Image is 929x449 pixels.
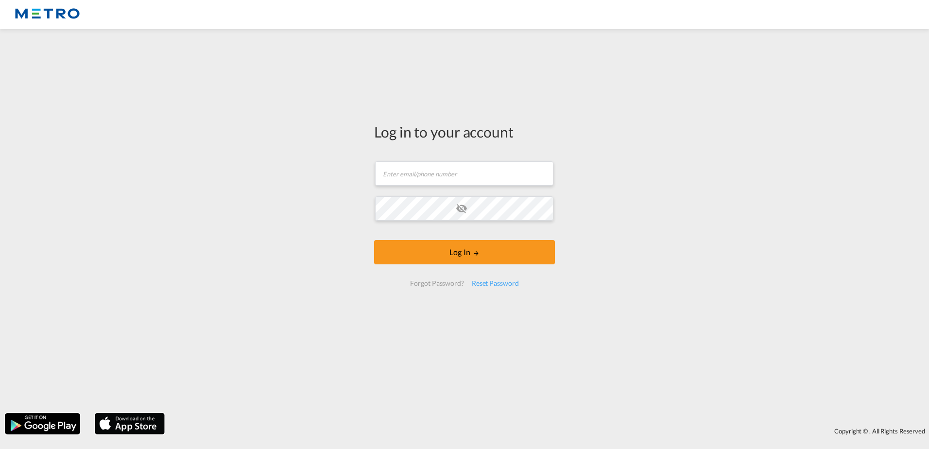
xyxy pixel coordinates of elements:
[375,161,553,186] input: Enter email/phone number
[15,4,80,26] img: 25181f208a6c11efa6aa1bf80d4cef53.png
[94,412,166,435] img: apple.png
[374,240,555,264] button: LOGIN
[468,275,523,292] div: Reset Password
[406,275,467,292] div: Forgot Password?
[170,423,929,439] div: Copyright © . All Rights Reserved
[374,121,555,142] div: Log in to your account
[4,412,81,435] img: google.png
[456,203,467,214] md-icon: icon-eye-off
